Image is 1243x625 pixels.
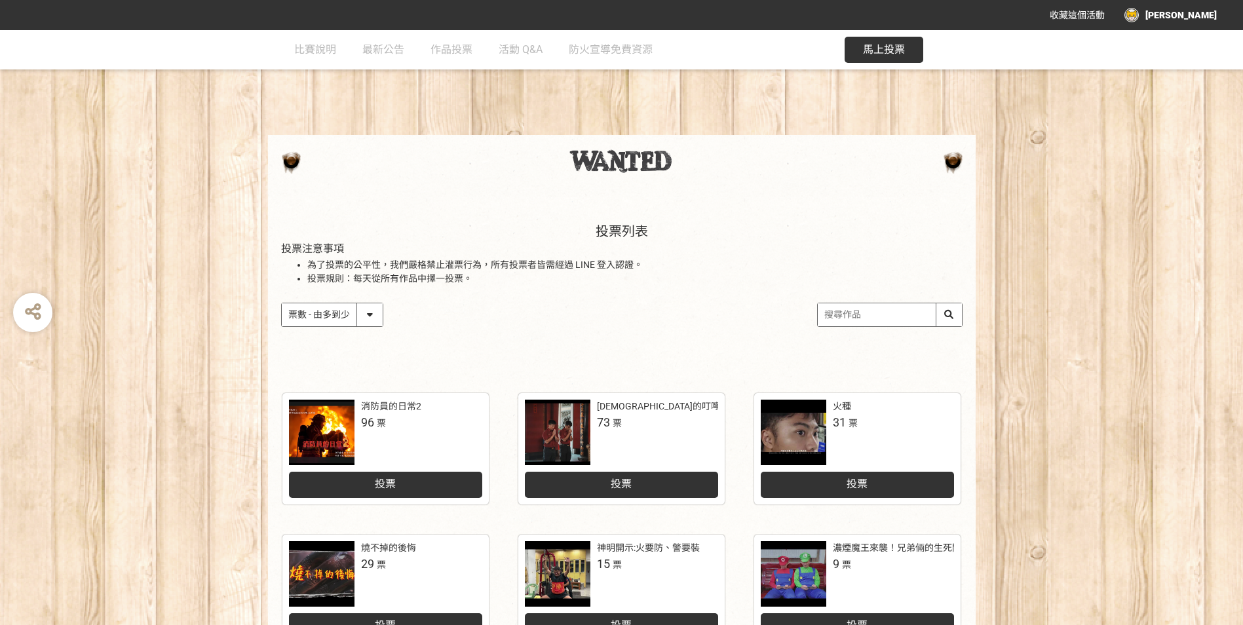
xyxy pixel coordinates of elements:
[518,393,725,504] a: [DEMOGRAPHIC_DATA]的叮嚀：人離火要熄，住警器不離73票投票
[818,303,962,326] input: 搜尋作品
[833,541,970,555] div: 濃煙魔王來襲！兄弟倆的生死關門
[377,418,386,428] span: 票
[597,400,830,413] div: [DEMOGRAPHIC_DATA]的叮嚀：人離火要熄，住警器不離
[499,43,543,56] span: 活動 Q&A
[377,559,386,570] span: 票
[375,478,396,490] span: 投票
[833,557,839,571] span: 9
[611,478,632,490] span: 投票
[281,242,344,255] span: 投票注意事項
[294,43,336,56] span: 比賽說明
[597,541,700,555] div: 神明開示:火要防、警要裝
[430,43,472,56] span: 作品投票
[845,37,923,63] button: 馬上投票
[849,418,858,428] span: 票
[833,400,851,413] div: 火種
[842,559,851,570] span: 票
[294,30,336,69] a: 比賽說明
[282,393,489,504] a: 消防員的日常296票投票
[499,30,543,69] a: 活動 Q&A
[361,541,416,555] div: 燒不掉的後悔
[754,393,961,504] a: 火種31票投票
[833,415,846,429] span: 31
[361,557,374,571] span: 29
[361,400,421,413] div: 消防員的日常2
[863,43,905,56] span: 馬上投票
[307,258,963,272] li: 為了投票的公平性，我們嚴格禁止灌票行為，所有投票者皆需經過 LINE 登入認證。
[613,559,622,570] span: 票
[362,43,404,56] span: 最新公告
[281,223,963,239] h1: 投票列表
[362,30,404,69] a: 最新公告
[613,418,622,428] span: 票
[569,43,653,56] span: 防火宣導免費資源
[847,478,868,490] span: 投票
[569,30,653,69] a: 防火宣導免費資源
[597,557,610,571] span: 15
[597,415,610,429] span: 73
[430,30,472,69] a: 作品投票
[1050,10,1105,20] span: 收藏這個活動
[361,415,374,429] span: 96
[307,272,963,286] li: 投票規則：每天從所有作品中擇一投票。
